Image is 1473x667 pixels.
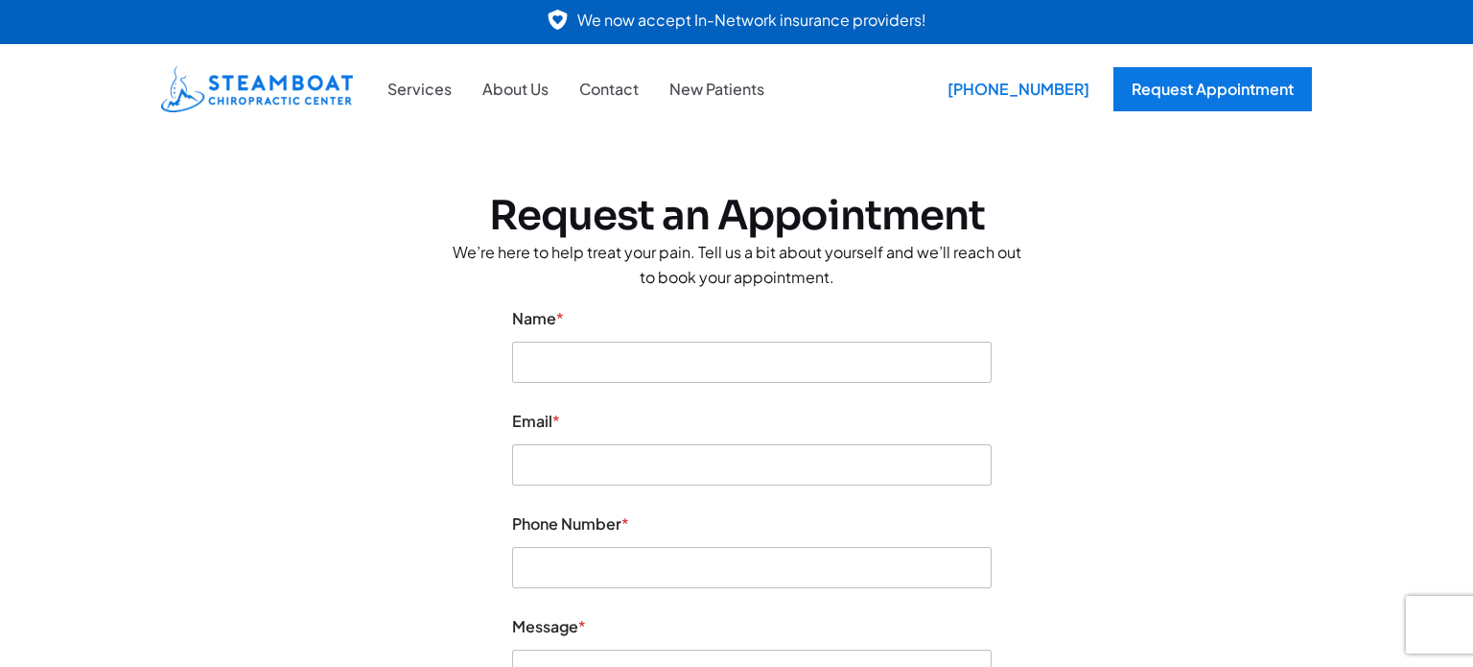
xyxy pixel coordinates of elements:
[372,77,780,102] nav: Site Navigation
[512,617,992,635] label: Message
[1113,67,1312,111] a: Request Appointment
[372,77,467,102] a: Services
[654,77,780,102] a: New Patients
[467,77,564,102] a: About Us
[512,514,992,533] label: Phone Number
[512,309,992,327] label: Name
[449,240,1024,289] p: We’re here to help treat your pain. Tell us a bit about yourself and we’ll reach out to book your...
[512,412,992,430] label: Email
[933,67,1094,111] a: [PHONE_NUMBER]
[564,77,654,102] a: Contact
[449,192,1024,240] h2: Request an Appointment
[933,67,1104,111] div: [PHONE_NUMBER]
[161,66,353,112] img: Steamboat Chiropractic Center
